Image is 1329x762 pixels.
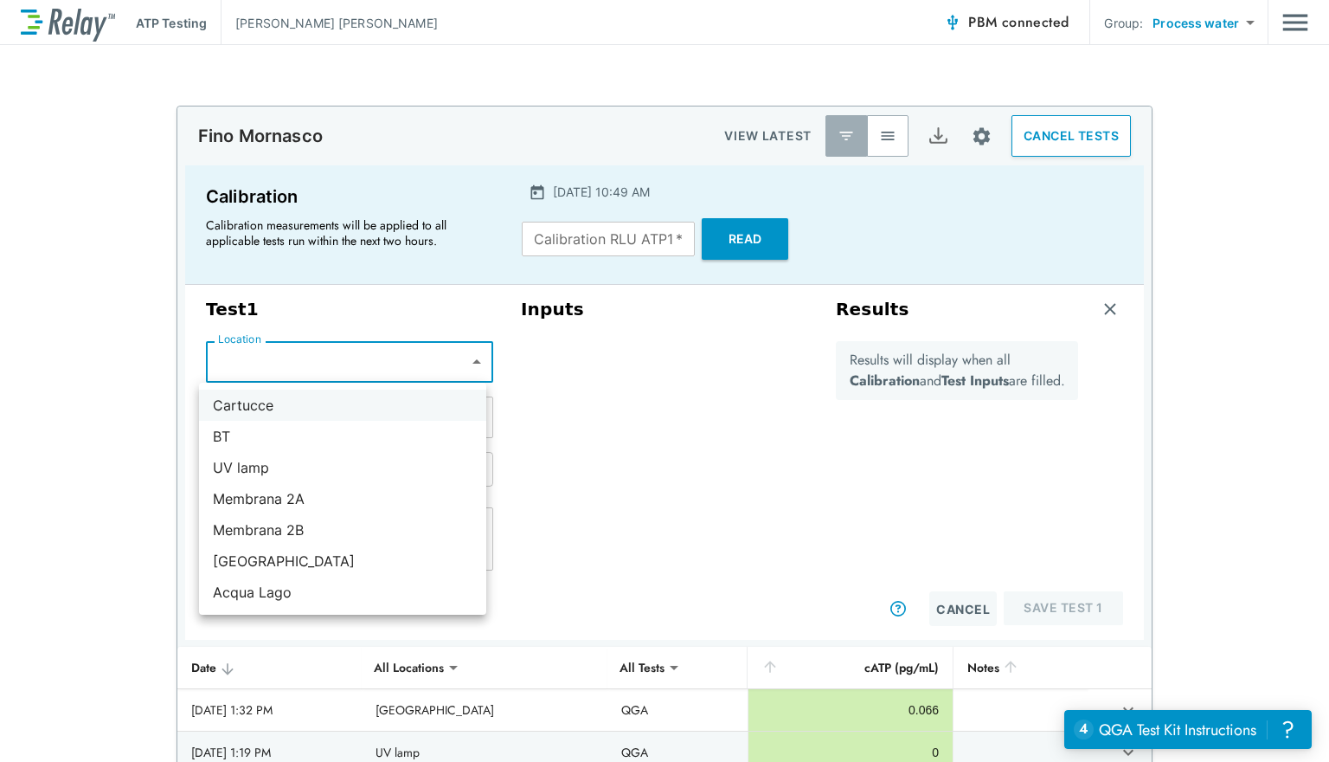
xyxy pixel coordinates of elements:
iframe: Resource center [1064,710,1312,749]
li: [GEOGRAPHIC_DATA] [199,546,486,577]
li: Acqua Lago [199,577,486,608]
li: Membrana 2B [199,514,486,546]
li: Membrana 2A [199,483,486,514]
li: UV lamp [199,452,486,483]
li: BT [199,421,486,452]
li: Cartucce [199,390,486,421]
